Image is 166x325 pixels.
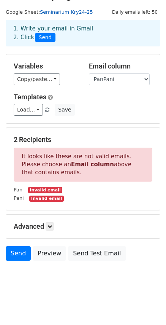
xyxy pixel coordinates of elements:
span: Daily emails left: 50 [109,8,160,16]
a: Copy/paste... [14,73,60,85]
div: 1. Write your email in Gmail 2. Click [8,24,158,42]
p: It looks like these are not valid emails. Please choose an above that contains emails. [14,148,152,182]
small: Invalid email [29,196,63,202]
a: Load... [14,104,43,116]
small: Google Sheet: [6,9,93,15]
span: Send [35,33,55,42]
h5: Advanced [14,222,152,231]
small: Invalid email [28,187,62,193]
small: Pani [14,195,24,201]
strong: Email column [71,161,114,168]
a: Daily emails left: 50 [109,9,160,15]
a: Send Test Email [68,246,126,261]
button: Save [55,104,74,116]
a: Seminarium Kry24-25 [40,9,93,15]
small: Pan [14,187,22,193]
h5: 2 Recipients [14,135,152,144]
div: Widżet czatu [128,288,166,325]
a: Templates [14,93,46,101]
a: Send [6,246,31,261]
iframe: Chat Widget [128,288,166,325]
h5: Variables [14,62,77,70]
a: Preview [33,246,66,261]
h5: Email column [89,62,153,70]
